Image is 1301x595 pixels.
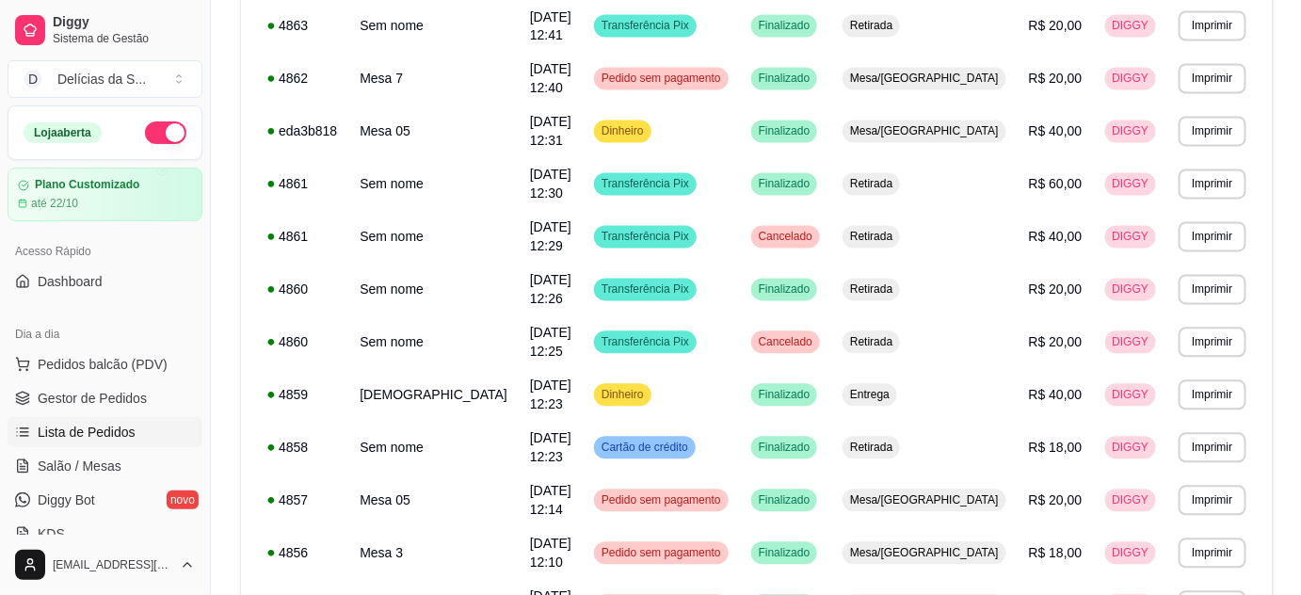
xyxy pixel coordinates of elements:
span: Finalizado [755,282,814,297]
a: Diggy Botnovo [8,485,202,515]
span: Pedidos balcão (PDV) [38,355,168,374]
span: R$ 20,00 [1029,282,1083,297]
span: Salão / Mesas [38,457,121,475]
td: Sem nome [348,316,519,369]
span: Dinheiro [598,124,648,139]
span: DIGGY [1109,441,1153,456]
span: R$ 60,00 [1029,177,1083,192]
span: Retirada [846,441,896,456]
span: [DATE] 12:25 [530,326,571,360]
button: Imprimir [1179,380,1245,410]
span: [DATE] 12:30 [530,168,571,201]
span: [DATE] 12:23 [530,431,571,465]
span: DIGGY [1109,177,1153,192]
span: Finalizado [755,124,814,139]
article: Plano Customizado [35,178,139,192]
a: Gestor de Pedidos [8,383,202,413]
span: [DATE] 12:41 [530,9,571,43]
div: 4861 [267,228,337,247]
span: Dinheiro [598,388,648,403]
button: Imprimir [1179,433,1245,463]
button: Imprimir [1179,169,1245,200]
span: Lista de Pedidos [38,423,136,442]
span: Finalizado [755,19,814,34]
span: Transferência Pix [598,282,693,297]
span: [DATE] 12:23 [530,378,571,412]
a: Plano Customizadoaté 22/10 [8,168,202,221]
span: R$ 20,00 [1029,493,1083,508]
button: Imprimir [1179,11,1245,41]
a: Salão / Mesas [8,451,202,481]
div: 4863 [267,17,337,36]
div: 4861 [267,175,337,194]
span: R$ 40,00 [1029,124,1083,139]
td: Sem nome [348,422,519,474]
td: Mesa 7 [348,53,519,105]
span: DIGGY [1109,335,1153,350]
span: R$ 40,00 [1029,230,1083,245]
span: [DATE] 12:29 [530,220,571,254]
span: Finalizado [755,441,814,456]
span: Pedido sem pagamento [598,546,725,561]
span: Mesa/[GEOGRAPHIC_DATA] [846,546,1003,561]
button: [EMAIL_ADDRESS][DOMAIN_NAME] [8,542,202,587]
div: 4860 [267,281,337,299]
span: Retirada [846,335,896,350]
td: [DEMOGRAPHIC_DATA] [348,369,519,422]
span: R$ 40,00 [1029,388,1083,403]
span: Gestor de Pedidos [38,389,147,408]
div: Delícias da S ... [57,70,146,88]
span: DIGGY [1109,230,1153,245]
span: [EMAIL_ADDRESS][DOMAIN_NAME] [53,557,172,572]
span: Entrega [846,388,893,403]
div: Acesso Rápido [8,236,202,266]
button: Imprimir [1179,328,1245,358]
span: Pedido sem pagamento [598,72,725,87]
span: DIGGY [1109,546,1153,561]
span: Cartão de crédito [598,441,692,456]
button: Imprimir [1179,222,1245,252]
button: Alterar Status [145,121,186,144]
span: Mesa/[GEOGRAPHIC_DATA] [846,493,1003,508]
div: 4859 [267,386,337,405]
span: Retirada [846,230,896,245]
article: até 22/10 [31,196,78,211]
span: Finalizado [755,177,814,192]
div: Loja aberta [24,122,102,143]
span: Mesa/[GEOGRAPHIC_DATA] [846,124,1003,139]
div: 4862 [267,70,337,88]
span: [DATE] 12:10 [530,537,571,571]
span: Finalizado [755,493,814,508]
td: Mesa 3 [348,527,519,580]
span: R$ 20,00 [1029,335,1083,350]
span: [DATE] 12:26 [530,273,571,307]
span: Transferência Pix [598,177,693,192]
span: Cancelado [755,230,816,245]
a: Lista de Pedidos [8,417,202,447]
span: Mesa/[GEOGRAPHIC_DATA] [846,72,1003,87]
span: Transferência Pix [598,335,693,350]
button: Imprimir [1179,486,1245,516]
span: Sistema de Gestão [53,31,195,46]
span: D [24,70,42,88]
span: Finalizado [755,546,814,561]
button: Select a team [8,60,202,98]
span: Finalizado [755,72,814,87]
span: DIGGY [1109,282,1153,297]
button: Pedidos balcão (PDV) [8,349,202,379]
span: R$ 18,00 [1029,546,1083,561]
button: Imprimir [1179,64,1245,94]
span: R$ 18,00 [1029,441,1083,456]
span: Diggy Bot [38,490,95,509]
td: Sem nome [348,211,519,264]
td: Sem nome [348,158,519,211]
div: Dia a dia [8,319,202,349]
button: Imprimir [1179,117,1245,147]
button: Imprimir [1179,539,1245,569]
span: KDS [38,524,65,543]
td: Mesa 05 [348,474,519,527]
span: [DATE] 12:31 [530,115,571,149]
div: 4856 [267,544,337,563]
a: KDS [8,519,202,549]
span: R$ 20,00 [1029,19,1083,34]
